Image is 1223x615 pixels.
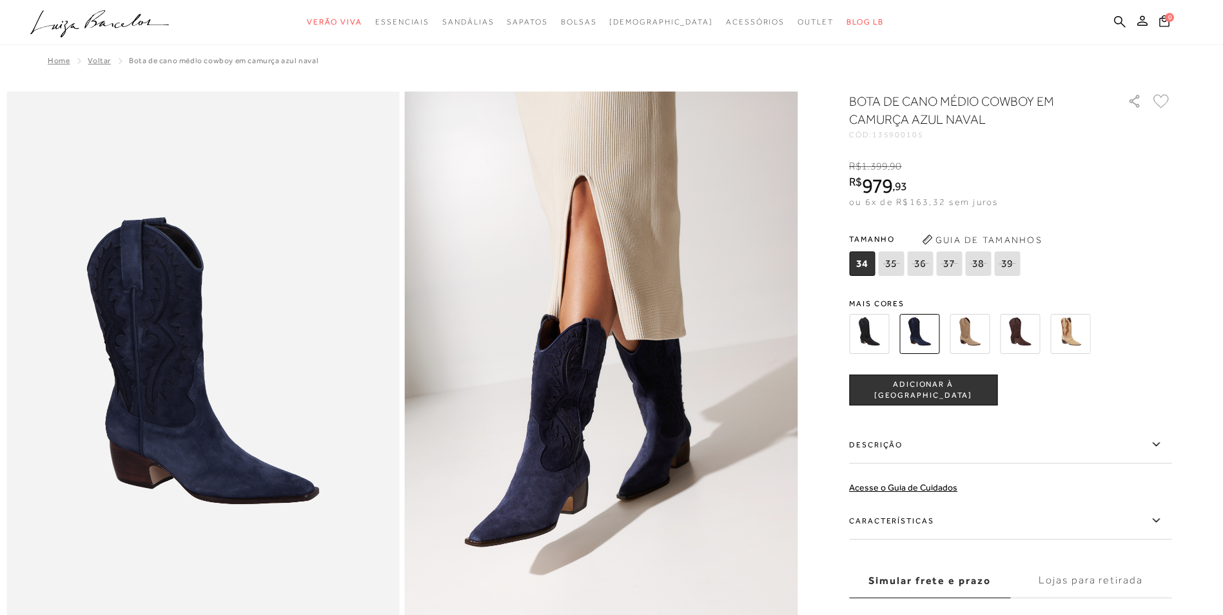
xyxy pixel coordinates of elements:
[846,10,884,34] a: BLOG LB
[878,251,904,276] span: 35
[895,179,907,193] span: 93
[726,10,785,34] a: categoryNavScreenReaderText
[561,10,597,34] a: categoryNavScreenReaderText
[88,56,111,65] a: Voltar
[849,161,861,172] i: R$
[917,229,1046,250] button: Guia de Tamanhos
[849,563,1010,598] label: Simular frete e prazo
[1000,314,1040,354] img: BOTA DE CANO MÉDIO COWBOY EM CAMURÇA CAFÉ
[849,502,1171,540] label: Características
[442,17,494,26] span: Sandálias
[1165,13,1174,22] span: 0
[994,251,1020,276] span: 39
[1050,314,1090,354] img: BOTA WESTERN CANO MÉDIO RECORTES FENDI
[375,17,429,26] span: Essenciais
[849,131,1107,139] div: CÓD:
[849,229,1023,249] span: Tamanho
[129,56,318,65] span: BOTA DE CANO MÉDIO COWBOY EM CAMURÇA AZUL NAVAL
[950,314,990,354] img: BOTA DE CANO MÉDIO COWBOY EM CAMURÇA BEGE FENDI
[375,10,429,34] a: categoryNavScreenReaderText
[965,251,991,276] span: 38
[307,17,362,26] span: Verão Viva
[849,176,862,188] i: R$
[890,161,901,172] span: 90
[892,181,907,192] i: ,
[507,17,547,26] span: Sapatos
[899,314,939,354] img: BOTA DE CANO MÉDIO COWBOY EM CAMURÇA AZUL NAVAL
[849,197,998,207] span: ou 6x de R$163,32 sem juros
[862,174,892,197] span: 979
[307,10,362,34] a: categoryNavScreenReaderText
[48,56,70,65] a: Home
[861,161,888,172] span: 1.399
[507,10,547,34] a: categoryNavScreenReaderText
[850,379,997,402] span: ADICIONAR À [GEOGRAPHIC_DATA]
[846,17,884,26] span: BLOG LB
[907,251,933,276] span: 36
[1155,14,1173,32] button: 0
[442,10,494,34] a: categoryNavScreenReaderText
[726,17,785,26] span: Acessórios
[936,251,962,276] span: 37
[609,17,713,26] span: [DEMOGRAPHIC_DATA]
[888,161,902,172] i: ,
[849,426,1171,464] label: Descrição
[1010,563,1171,598] label: Lojas para retirada
[609,10,713,34] a: noSubCategoriesText
[849,300,1171,307] span: Mais cores
[797,17,834,26] span: Outlet
[849,482,957,493] a: Acesse o Guia de Cuidados
[797,10,834,34] a: categoryNavScreenReaderText
[849,314,889,354] img: BOTA DE CANO MÉDIO COWBOY EM CAMURÇA PRETA
[849,92,1091,128] h1: BOTA DE CANO MÉDIO COWBOY EM CAMURÇA AZUL NAVAL
[849,375,997,405] button: ADICIONAR À [GEOGRAPHIC_DATA]
[849,251,875,276] span: 34
[872,130,924,139] span: 135900105
[561,17,597,26] span: Bolsas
